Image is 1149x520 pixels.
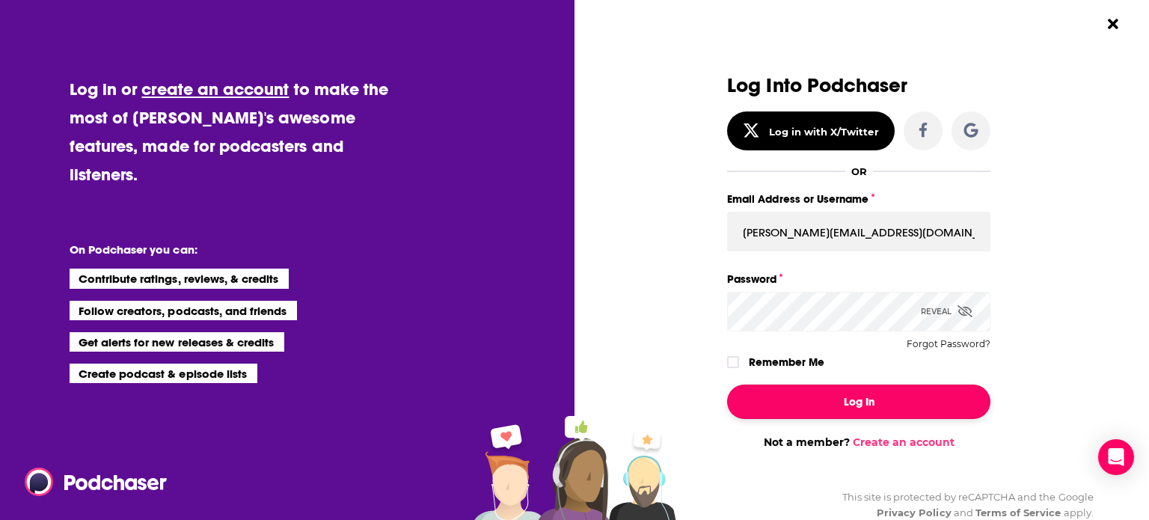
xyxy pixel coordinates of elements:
button: Log in with X/Twitter [727,111,895,150]
label: Remember Me [749,352,824,372]
div: Log in with X/Twitter [769,126,879,138]
a: create an account [141,79,289,100]
li: Follow creators, podcasts, and friends [70,301,298,320]
label: Email Address or Username [727,189,990,209]
input: Email Address or Username [727,212,990,252]
a: Create an account [853,435,955,449]
div: Not a member? [727,435,990,449]
li: Create podcast & episode lists [70,364,257,383]
button: Close Button [1099,10,1127,38]
div: Open Intercom Messenger [1098,439,1134,475]
button: Forgot Password? [907,339,990,349]
h3: Log Into Podchaser [727,75,990,97]
li: Contribute ratings, reviews, & credits [70,269,289,288]
img: Podchaser - Follow, Share and Rate Podcasts [25,468,168,496]
li: On Podchaser you can: [70,242,369,257]
div: Reveal [921,292,972,331]
a: Podchaser - Follow, Share and Rate Podcasts [25,468,156,496]
label: Password [727,269,990,289]
div: OR [851,165,867,177]
button: Log In [727,385,990,419]
a: Terms of Service [975,507,1061,519]
li: Get alerts for new releases & credits [70,332,284,352]
a: Privacy Policy [877,507,952,519]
